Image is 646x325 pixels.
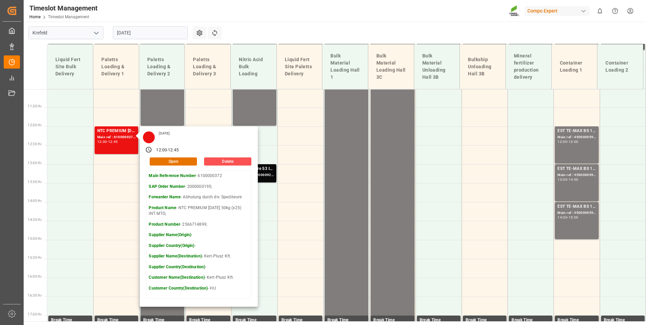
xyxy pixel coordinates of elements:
[149,243,249,249] p: -
[97,134,135,140] div: Main ref : 6100000372, 2000000195;
[97,317,135,324] div: Break Time
[509,5,520,17] img: Screenshot%202023-09-29%20at%2010.02.21.png_1712312052.png
[145,53,179,80] div: Paletts Loading & Delivery 2
[156,131,172,136] div: [DATE]
[28,161,42,165] span: 13:00 Hr
[420,317,458,324] div: Break Time
[29,3,98,13] div: Timeslot Management
[525,4,592,17] button: Compo Expert
[28,218,42,222] span: 14:30 Hr
[557,166,596,172] div: EST TE-MAX BS 11-48 20kg (x56) INT MTO;
[113,26,188,39] input: DD.MM.YYYY
[557,203,596,210] div: EST TE-MAX BS 11-48 20kg (x56) INT MTO;
[28,312,42,316] span: 17:00 Hr
[149,265,205,269] strong: Supplier Country(Destination)
[373,317,412,324] div: Break Time
[149,254,202,258] strong: Supplier Name(Destination)
[97,140,107,143] div: 12:00
[150,157,197,166] button: Open
[557,128,596,134] div: EST TE-MAX BS 11-48 20kg (x56) INT MTO;
[236,53,271,80] div: Nitric Acid Bulk Loading
[149,275,249,281] p: - Kert-Plusz Kft.
[28,26,103,39] input: Type to search/select
[107,140,108,143] div: -
[557,134,596,140] div: Main ref : 4500000597, 2000000427;
[567,140,568,143] div: -
[525,6,590,16] div: Compo Expert
[149,173,249,179] p: - 6100000372
[149,232,191,237] strong: Supplier Name(Origin)
[149,205,176,210] strong: Product Name
[91,28,101,38] button: open menu
[149,222,180,227] strong: Product Number
[28,275,42,278] span: 16:00 Hr
[28,180,42,184] span: 13:30 Hr
[149,286,208,291] strong: Customer Country(Destination)
[327,317,366,324] div: Break Time
[281,317,320,324] div: Break Time
[51,317,90,324] div: Break Time
[604,317,642,324] div: Break Time
[149,184,185,189] strong: SAP Order Number
[557,140,567,143] div: 12:00
[149,205,249,217] p: - NTC PREMIUM [DATE] 50kg (x25) INT MTO;
[143,317,181,324] div: Break Time
[149,173,196,178] strong: Main Reference Number
[557,172,596,178] div: Main ref : 4500000595, 2000000427;
[557,57,592,76] div: Container Loading 1
[149,253,249,259] p: - Kert-Plusz Kft.
[149,275,204,280] strong: Customer Name(Destination)
[512,317,550,324] div: Break Time
[149,194,249,200] p: - Abholung durch div. Spediteure
[557,317,596,324] div: Break Time
[603,57,638,76] div: Container Loading 2
[569,140,578,143] div: 13:00
[557,210,596,216] div: Main ref : 4500000598, 2000000427;
[149,184,249,190] p: - 2000000195;
[607,3,623,19] button: Help Center
[282,53,317,80] div: Liquid Fert Site Paletts Delivery
[420,50,454,83] div: Bulk Material Unloading Hall 3B
[557,178,567,181] div: 13:00
[328,50,363,83] div: Bulk Material Loading Hall 1
[374,50,408,83] div: Bulk Material Loading Hall 3C
[567,216,568,219] div: -
[28,142,42,146] span: 12:30 Hr
[108,140,118,143] div: 12:45
[465,53,500,80] div: Bulkship Unloading Hall 3B
[204,157,251,166] button: Delete
[567,178,568,181] div: -
[28,294,42,297] span: 16:30 Hr
[511,50,546,83] div: Mineral fertilizer production delivery
[29,15,41,19] a: Home
[557,216,567,219] div: 14:00
[189,317,227,324] div: Break Time
[28,199,42,203] span: 14:00 Hr
[149,195,181,199] strong: Forwarder Name
[569,178,578,181] div: 14:00
[149,285,249,292] p: - HU
[149,264,249,270] p: -
[167,147,168,153] div: -
[99,53,133,80] div: Paletts Loading & Delivery 1
[168,147,179,153] div: 12:45
[28,256,42,259] span: 15:30 Hr
[97,128,135,134] div: NTC PREMIUM [DATE] 50kg (x25) INT MTO;
[592,3,607,19] button: show 0 new notifications
[466,317,504,324] div: Break Time
[149,222,249,228] p: - 2566714899;
[156,147,167,153] div: 12:00
[28,123,42,127] span: 12:00 Hr
[569,216,578,219] div: 15:00
[149,243,194,248] strong: Supplier Country(Origin)
[28,237,42,241] span: 15:00 Hr
[235,317,274,324] div: Break Time
[149,232,249,238] p: -
[28,104,42,108] span: 11:30 Hr
[190,53,225,80] div: Paletts Loading & Delivery 3
[53,53,88,80] div: Liquid Fert Site Bulk Delivery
